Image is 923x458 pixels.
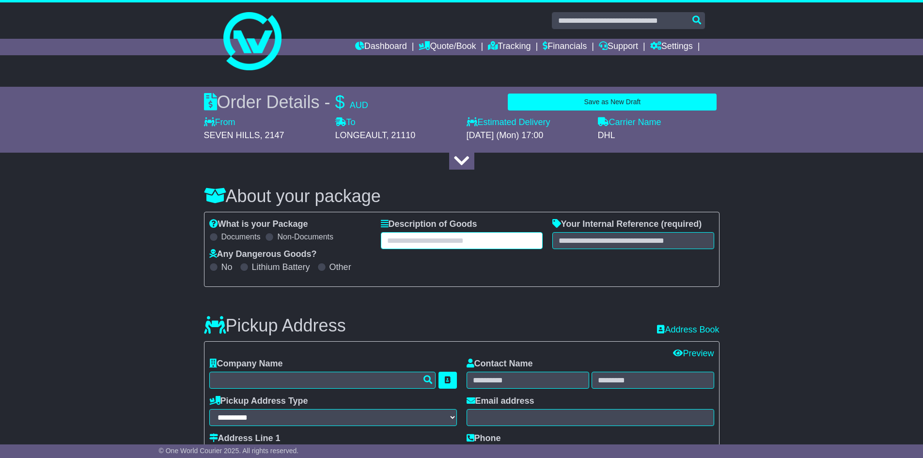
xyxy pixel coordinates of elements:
label: Documents [221,232,261,241]
span: $ [335,92,345,112]
span: LONGEAULT [335,130,387,140]
label: What is your Package [209,219,308,230]
a: Tracking [488,39,531,55]
label: Contact Name [467,359,533,369]
label: Address Line 1 [209,433,281,444]
label: Estimated Delivery [467,117,588,128]
a: Preview [673,348,714,358]
label: Non-Documents [277,232,333,241]
label: Email address [467,396,534,407]
span: SEVEN HILLS [204,130,260,140]
a: Quote/Book [419,39,476,55]
div: DHL [598,130,720,141]
label: To [335,117,356,128]
h3: About your package [204,187,720,206]
label: From [204,117,235,128]
span: © One World Courier 2025. All rights reserved. [159,447,299,455]
span: , 21110 [386,130,415,140]
label: Carrier Name [598,117,661,128]
a: Address Book [657,325,719,335]
a: Dashboard [355,39,407,55]
label: Company Name [209,359,283,369]
label: Lithium Battery [252,262,310,273]
span: , 2147 [260,130,284,140]
span: AUD [350,100,368,110]
div: Order Details - [204,92,368,112]
button: Save as New Draft [508,94,717,111]
label: Pickup Address Type [209,396,308,407]
div: [DATE] (Mon) 17:00 [467,130,588,141]
label: Description of Goods [381,219,477,230]
a: Financials [543,39,587,55]
h3: Pickup Address [204,316,346,335]
a: Settings [650,39,693,55]
a: Support [599,39,638,55]
label: Other [329,262,351,273]
label: Your Internal Reference (required) [552,219,702,230]
label: No [221,262,233,273]
label: Phone [467,433,501,444]
label: Any Dangerous Goods? [209,249,317,260]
